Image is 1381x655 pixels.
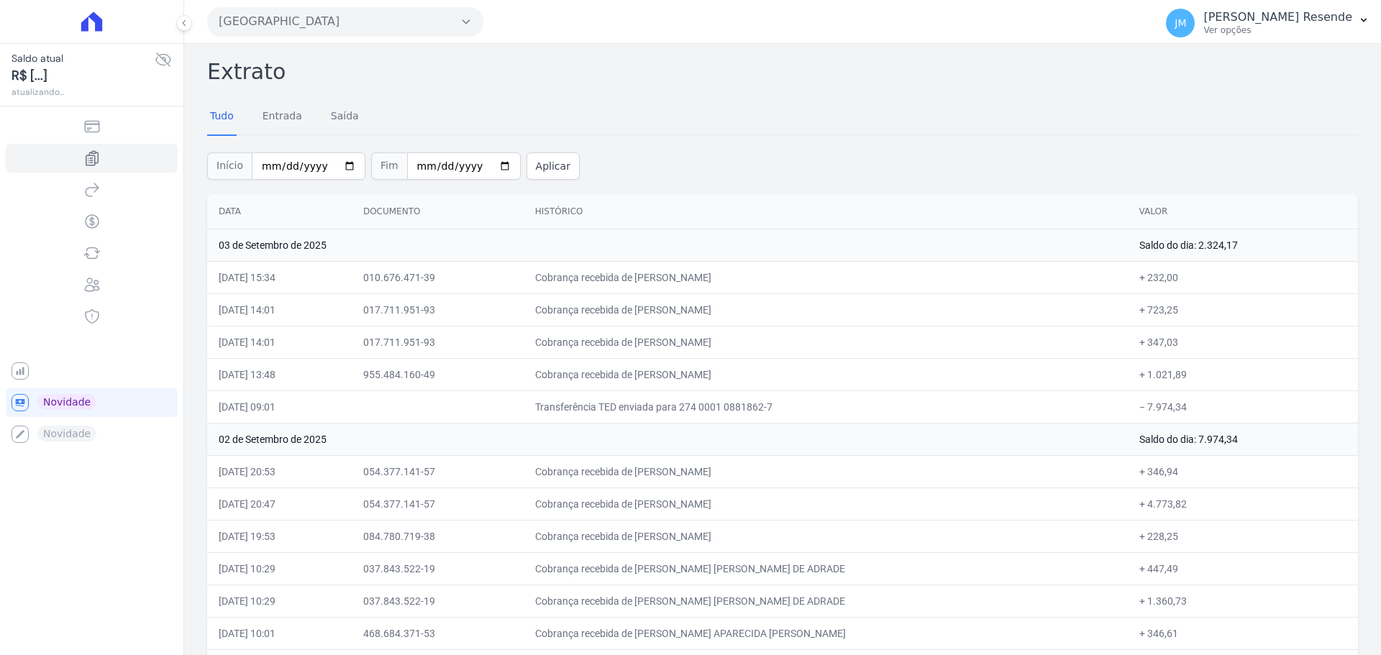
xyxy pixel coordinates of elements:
td: Cobrança recebida de [PERSON_NAME] [PERSON_NAME] DE ADRADE [524,585,1128,617]
td: [DATE] 14:01 [207,293,352,326]
nav: Sidebar [12,112,172,449]
td: + 723,25 [1128,293,1358,326]
td: 037.843.522-19 [352,585,524,617]
a: Tudo [207,99,237,136]
button: [GEOGRAPHIC_DATA] [207,7,483,36]
td: + 228,25 [1128,520,1358,552]
a: Entrada [260,99,305,136]
td: [DATE] 20:47 [207,487,352,520]
td: 468.684.371-53 [352,617,524,649]
td: + 347,03 [1128,326,1358,358]
td: 02 de Setembro de 2025 [207,423,1128,455]
td: [DATE] 14:01 [207,326,352,358]
span: JM [1175,18,1186,28]
td: + 1.360,73 [1128,585,1358,617]
td: 010.676.471-39 [352,261,524,293]
td: 955.484.160-49 [352,358,524,390]
td: − 7.974,34 [1128,390,1358,423]
a: Saída [328,99,362,136]
td: Cobrança recebida de [PERSON_NAME] [PERSON_NAME] DE ADRADE [524,552,1128,585]
a: Novidade [6,388,178,417]
p: Ver opções [1203,24,1352,36]
span: R$ [...] [12,66,155,86]
span: atualizando... [12,86,155,99]
span: Início [207,152,252,180]
td: [DATE] 19:53 [207,520,352,552]
td: 017.711.951-93 [352,293,524,326]
th: Valor [1128,194,1358,229]
span: Fim [371,152,407,180]
th: Data [207,194,352,229]
td: 03 de Setembro de 2025 [207,229,1128,261]
td: [DATE] 10:29 [207,585,352,617]
td: + 346,94 [1128,455,1358,487]
span: Saldo atual [12,51,155,66]
h2: Extrato [207,55,1358,88]
td: [DATE] 13:48 [207,358,352,390]
td: 017.711.951-93 [352,326,524,358]
td: [DATE] 10:01 [207,617,352,649]
span: Novidade [37,394,96,410]
td: + 4.773,82 [1128,487,1358,520]
td: Saldo do dia: 7.974,34 [1128,423,1358,455]
td: 084.780.719-38 [352,520,524,552]
td: Cobrança recebida de [PERSON_NAME] [524,293,1128,326]
td: + 232,00 [1128,261,1358,293]
td: Cobrança recebida de [PERSON_NAME] [524,520,1128,552]
button: Aplicar [527,152,580,180]
td: 054.377.141-57 [352,455,524,487]
td: [DATE] 10:29 [207,552,352,585]
td: Saldo do dia: 2.324,17 [1128,229,1358,261]
td: [DATE] 20:53 [207,455,352,487]
td: [DATE] 09:01 [207,390,352,423]
td: Cobrança recebida de [PERSON_NAME] [524,455,1128,487]
td: [DATE] 15:34 [207,261,352,293]
th: Documento [352,194,524,229]
td: Cobrança recebida de [PERSON_NAME] [524,358,1128,390]
th: Histórico [524,194,1128,229]
td: + 346,61 [1128,617,1358,649]
p: [PERSON_NAME] Resende [1203,10,1352,24]
td: Transferência TED enviada para 274 0001 0881862-7 [524,390,1128,423]
td: 054.377.141-57 [352,487,524,520]
td: Cobrança recebida de [PERSON_NAME] APARECIDA [PERSON_NAME] [524,617,1128,649]
td: + 1.021,89 [1128,358,1358,390]
td: 037.843.522-19 [352,552,524,585]
td: + 447,49 [1128,552,1358,585]
td: Cobrança recebida de [PERSON_NAME] [524,261,1128,293]
td: Cobrança recebida de [PERSON_NAME] [524,487,1128,520]
td: Cobrança recebida de [PERSON_NAME] [524,326,1128,358]
button: JM [PERSON_NAME] Resende Ver opções [1154,3,1381,43]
